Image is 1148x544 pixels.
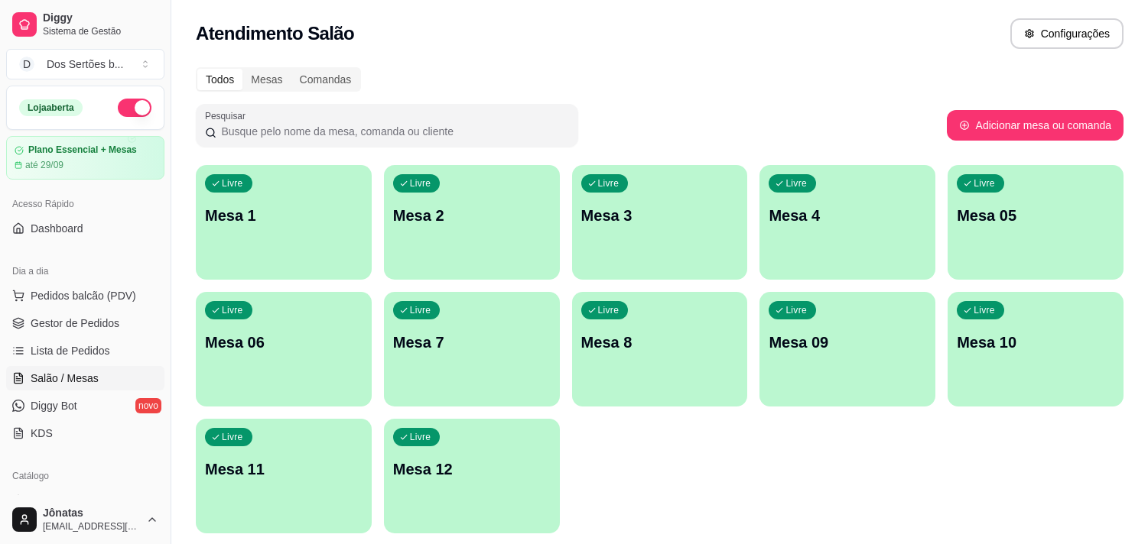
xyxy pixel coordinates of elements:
[410,304,431,316] p: Livre
[242,69,291,90] div: Mesas
[43,507,140,520] span: Jônatas
[31,398,77,413] span: Diggy Bot
[393,458,551,480] p: Mesa 12
[384,165,560,280] button: LivreMesa 2
[31,221,83,236] span: Dashboard
[6,192,164,216] div: Acesso Rápido
[6,338,164,363] a: Lista de Pedidos
[948,292,1124,406] button: LivreMesa 10
[6,283,164,308] button: Pedidos balcão (PDV)
[785,304,807,316] p: Livre
[598,177,620,189] p: Livre
[572,165,748,280] button: LivreMesa 3
[974,177,995,189] p: Livre
[216,124,569,139] input: Pesquisar
[31,493,73,508] span: Produtos
[31,316,119,331] span: Gestor de Pedidos
[6,259,164,283] div: Dia a dia
[6,501,164,538] button: Jônatas[EMAIL_ADDRESS][DOMAIN_NAME]
[948,165,1124,280] button: LivreMesa 05
[291,69,360,90] div: Comandas
[410,177,431,189] p: Livre
[118,99,151,117] button: Alterar Status
[598,304,620,316] p: Livre
[785,177,807,189] p: Livre
[196,419,372,533] button: LivreMesa 11
[222,431,243,443] p: Livre
[28,144,137,156] article: Plano Essencial + Mesas
[6,311,164,335] a: Gestor de Pedidos
[196,21,354,46] h2: Atendimento Salão
[384,419,560,533] button: LivreMesa 12
[6,488,164,513] a: Produtos
[6,421,164,445] a: KDS
[581,205,739,226] p: Mesa 3
[6,464,164,488] div: Catálogo
[19,57,34,72] span: D
[25,159,63,171] article: até 29/09
[6,216,164,241] a: Dashboard
[196,292,372,406] button: LivreMesa 06
[393,332,551,353] p: Mesa 7
[572,292,748,406] button: LivreMesa 8
[384,292,560,406] button: LivreMesa 7
[31,343,110,358] span: Lista de Pedidos
[31,426,53,441] span: KDS
[393,205,551,226] p: Mesa 2
[957,332,1114,353] p: Mesa 10
[205,458,363,480] p: Mesa 11
[43,11,158,25] span: Diggy
[222,304,243,316] p: Livre
[947,110,1124,141] button: Adicionar mesa ou comanda
[769,205,926,226] p: Mesa 4
[6,49,164,79] button: Select a team
[581,332,739,353] p: Mesa 8
[47,57,123,72] div: Dos Sertões b ...
[205,205,363,226] p: Mesa 1
[957,205,1114,226] p: Mesa 05
[410,431,431,443] p: Livre
[222,177,243,189] p: Livre
[6,136,164,180] a: Plano Essencial + Mesasaté 29/09
[974,304,995,316] p: Livre
[196,165,372,280] button: LivreMesa 1
[1010,18,1124,49] button: Configurações
[759,165,935,280] button: LivreMesa 4
[769,332,926,353] p: Mesa 09
[759,292,935,406] button: LivreMesa 09
[43,520,140,533] span: [EMAIL_ADDRESS][DOMAIN_NAME]
[205,332,363,353] p: Mesa 06
[197,69,242,90] div: Todos
[205,109,251,122] label: Pesquisar
[31,371,99,386] span: Salão / Mesas
[31,288,136,303] span: Pedidos balcão (PDV)
[6,366,164,390] a: Salão / Mesas
[6,393,164,418] a: Diggy Botnovo
[43,25,158,37] span: Sistema de Gestão
[19,99,83,116] div: Loja aberta
[6,6,164,43] a: DiggySistema de Gestão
